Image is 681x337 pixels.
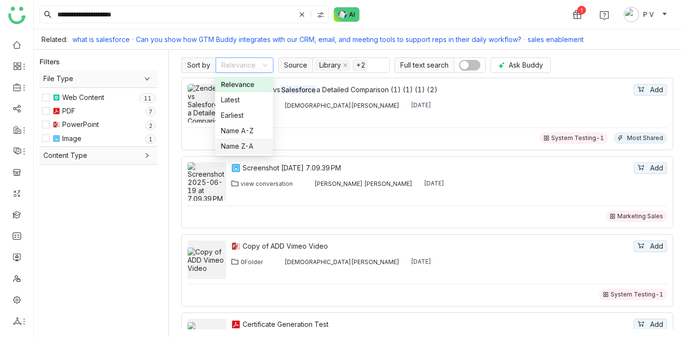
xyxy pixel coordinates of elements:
[314,180,412,187] div: [PERSON_NAME] [PERSON_NAME]
[188,248,226,272] img: Copy of ADD Vimeo Video
[144,94,148,103] p: 1
[243,84,632,95] a: Zendesk vsSalesforcea Detailed Comparison (1) (1) (1) (2)
[319,60,341,70] div: Library
[188,162,226,203] img: Screenshot 2025-06-19 at 7.09.39 PM
[145,121,156,130] nz-badge-sup: 2
[243,319,632,330] a: Certificate Generation Test
[62,133,82,144] div: Image
[149,135,152,144] p: 1
[8,7,26,24] img: logo
[215,123,273,139] nz-option-item: Name A-Z
[181,57,216,73] span: Sort by
[599,11,609,20] img: help.svg
[149,107,152,117] p: 7
[62,106,75,116] div: PDF
[40,70,158,87] div: File Type
[145,107,156,116] nz-badge-sup: 7
[231,163,241,173] img: png.svg
[304,180,312,187] img: 684a959c82a3912df7c0cd23
[40,57,60,67] div: Filters
[43,73,154,84] span: File Type
[221,79,267,90] div: Relevance
[650,241,663,252] span: Add
[221,141,267,152] div: Name Z-A
[136,35,521,43] a: Can you show how GTM Buddy integrates with our CRM, email, and meeting tools to support reps in t...
[411,101,431,109] div: [DATE]
[411,258,431,266] div: [DATE]
[53,107,60,115] img: pdf.svg
[53,121,60,128] img: pptx.svg
[53,135,60,142] img: jpeg.svg
[490,57,551,73] button: Ask Buddy
[274,258,282,266] img: 684a9b06de261c4b36a3cf65
[231,241,241,251] img: pptx.svg
[509,60,543,70] span: Ask Buddy
[62,119,99,130] div: PowerPoint
[634,162,667,174] button: Add
[40,147,158,164] div: Content Type
[43,150,154,161] span: Content Type
[650,163,663,173] span: Add
[334,7,360,22] img: ask-buddy-normal.svg
[215,77,273,92] nz-option-item: Relevance
[241,180,293,187] div: view conversation
[274,101,282,109] img: 684a9b06de261c4b36a3cf65
[315,59,350,71] nz-select-item: Library
[215,92,273,108] nz-option-item: Latest
[215,108,273,123] nz-option-item: Earliest
[551,134,604,142] div: System Testing-1
[285,258,399,266] div: [DEMOGRAPHIC_DATA][PERSON_NAME]
[215,139,273,154] nz-option-item: Name Z-A
[221,126,267,136] div: Name A-Z
[611,291,663,298] div: System Testing-1
[278,57,313,73] span: Source
[149,121,152,131] p: 2
[634,84,667,96] button: Add
[148,94,151,103] p: 1
[622,7,669,22] button: P V
[241,258,263,266] div: 0Folder
[231,320,241,329] img: pdf.svg
[424,180,444,187] div: [DATE]
[139,93,156,103] nz-badge-sup: 11
[145,134,156,144] nz-badge-sup: 1
[634,240,667,252] button: Add
[41,35,68,43] div: Related:
[624,7,639,22] img: avatar
[243,84,632,95] div: Zendesk vs a Detailed Comparison (1) (1) (1) (2)
[627,134,663,142] div: Most Shared
[243,163,632,173] a: Screenshot [DATE] 7.09.39 PM
[221,95,267,105] div: Latest
[188,84,226,141] img: Zendesk vs Salesforce a Detailed Comparison (1) (1) (1) (2)
[53,94,60,101] img: article.svg
[221,110,267,121] div: Earliest
[62,92,104,103] div: Web Content
[285,102,399,109] div: [DEMOGRAPHIC_DATA][PERSON_NAME]
[577,6,586,14] div: 1
[317,11,325,19] img: search-type.svg
[243,241,632,252] a: Copy of ADD Vimeo Video
[528,35,584,43] a: sales enablement
[650,84,663,95] span: Add
[352,59,368,71] nz-select-item: + 2 ...
[643,9,654,20] span: P V
[634,319,667,330] button: Add
[280,85,316,94] em: Salesforce
[72,35,130,43] a: what is salesforce
[650,319,663,330] span: Add
[221,58,268,72] nz-select-item: Relevance
[617,212,663,220] div: Marketing Sales
[395,57,454,73] span: Full text search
